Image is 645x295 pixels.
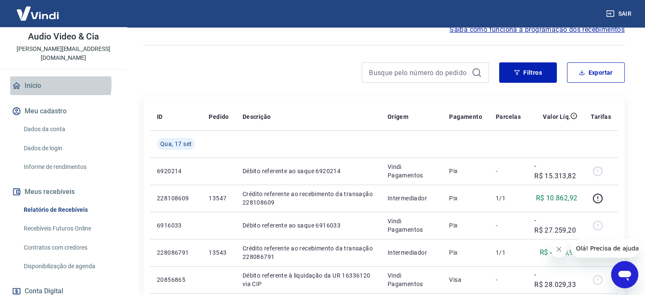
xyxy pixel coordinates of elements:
p: ID [157,112,163,121]
p: Origem [388,112,408,121]
p: Intermediador [388,194,436,202]
a: Disponibilização de agenda [20,258,117,275]
input: Busque pelo número do pedido [369,66,468,79]
p: 6920214 [157,167,195,175]
img: Vindi [10,0,65,26]
button: Meu cadastro [10,102,117,121]
a: Dados de login [20,140,117,157]
button: Meus recebíveis [10,183,117,201]
p: -R$ 15.313,82 [534,161,577,181]
p: R$ 4.450,90 [540,247,577,258]
p: 13543 [209,248,229,257]
p: -R$ 28.029,33 [534,270,577,290]
p: 6916033 [157,221,195,230]
p: Crédito referente ao recebimento da transação 228086791 [243,244,374,261]
p: Parcelas [496,112,521,121]
iframe: Fechar mensagem [550,241,567,258]
p: Vindi Pagamentos [388,217,436,234]
iframe: Botão para abrir a janela de mensagens [611,261,638,288]
a: Recebíveis Futuros Online [20,220,117,237]
p: 20856865 [157,275,195,284]
a: Início [10,76,117,95]
p: 13547 [209,194,229,202]
p: - [496,275,521,284]
p: R$ 10.862,92 [536,193,577,203]
p: - [496,221,521,230]
p: Pix [449,248,482,257]
a: Dados da conta [20,121,117,138]
p: Visa [449,275,482,284]
p: Pix [449,221,482,230]
p: -R$ 27.259,20 [534,215,577,236]
iframe: Mensagem da empresa [571,239,638,258]
p: Vindi Pagamentos [388,163,436,180]
p: 228108609 [157,194,195,202]
p: Pagamento [449,112,482,121]
a: Relatório de Recebíveis [20,201,117,219]
p: Débito referente ao saque 6920214 [243,167,374,175]
p: Descrição [243,112,271,121]
p: 228086791 [157,248,195,257]
span: Olá! Precisa de ajuda? [5,6,71,13]
button: Filtros [499,62,557,83]
p: - [496,167,521,175]
p: Pedido [209,112,229,121]
p: Pix [449,167,482,175]
p: Pix [449,194,482,202]
button: Exportar [567,62,625,83]
p: [PERSON_NAME][EMAIL_ADDRESS][DOMAIN_NAME] [7,45,120,62]
p: Audio Video & Cia [28,32,98,41]
p: Valor Líq. [543,112,570,121]
p: 1/1 [496,248,521,257]
p: Intermediador [388,248,436,257]
button: Sair [604,6,635,22]
p: Débito referente ao saque 6916033 [243,221,374,230]
a: Contratos com credores [20,239,117,256]
p: Crédito referente ao recebimento da transação 228108609 [243,190,374,207]
a: Saiba como funciona a programação dos recebimentos [450,25,625,35]
a: Informe de rendimentos [20,158,117,176]
p: Débito referente à liquidação da UR 16336120 via CIP [243,271,374,288]
p: Vindi Pagamentos [388,271,436,288]
p: 1/1 [496,194,521,202]
span: Qua, 17 set [160,140,192,148]
p: Tarifas [591,112,611,121]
